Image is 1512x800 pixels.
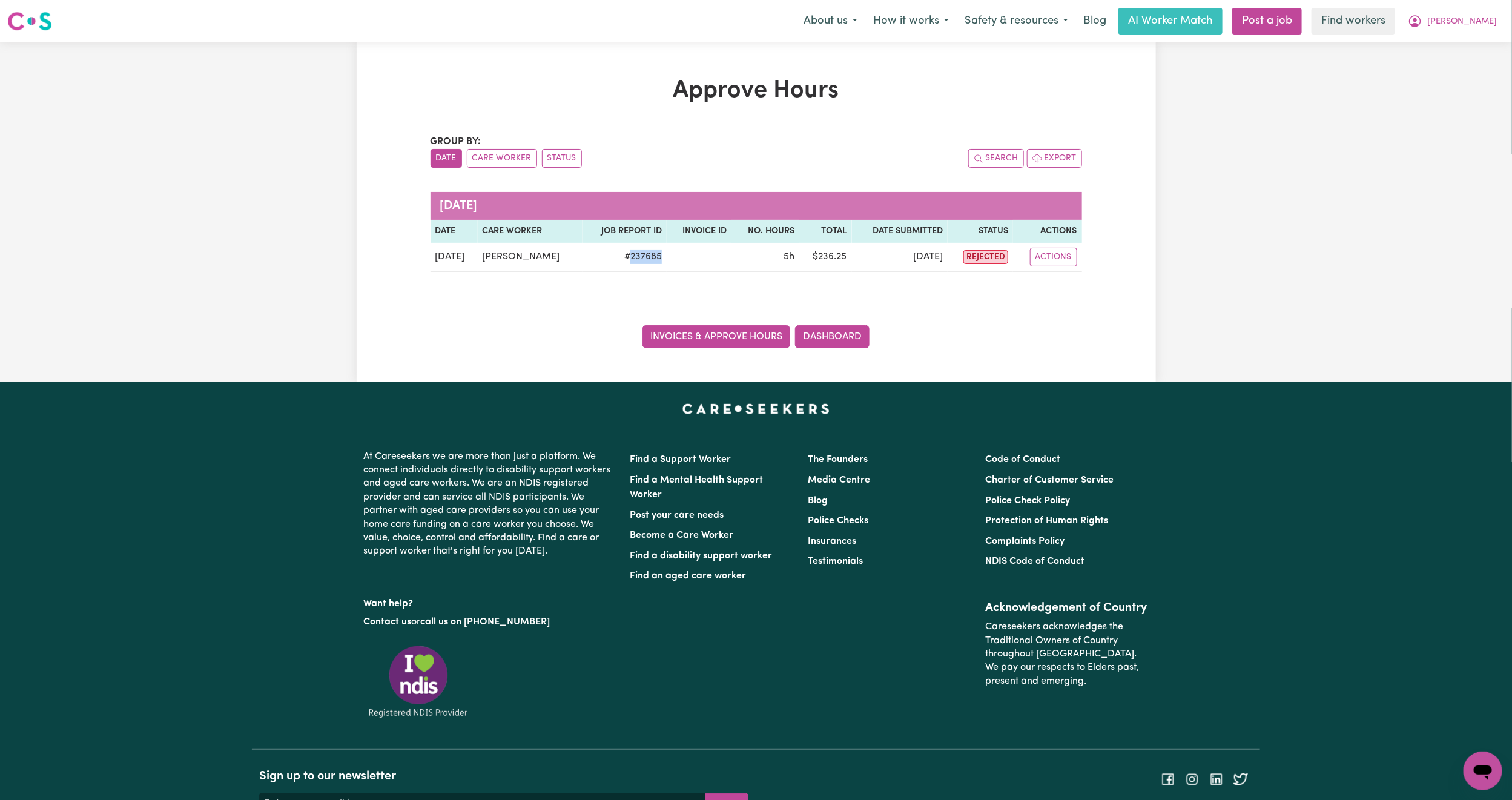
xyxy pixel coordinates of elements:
th: Job Report ID [583,220,667,243]
a: Code of Conduct [985,455,1060,464]
th: Status [948,220,1013,243]
p: At Careseekers we are more than just a platform. We connect individuals directly to disability su... [364,445,616,563]
a: Police Check Policy [985,496,1070,506]
button: Actions [1030,248,1077,266]
a: Invoices & Approve Hours [642,325,790,348]
span: 5 hours [784,252,794,262]
th: Date Submitted [852,220,948,243]
p: Careseekers acknowledges the Traditional Owners of Country throughout [GEOGRAPHIC_DATA]. We pay o... [985,615,1148,693]
a: Dashboard [795,325,870,348]
a: Follow Careseekers on Twitter [1233,774,1248,784]
a: Insurances [808,537,856,546]
a: Follow Careseekers on LinkedIn [1209,774,1224,784]
span: [PERSON_NAME] [1427,15,1497,28]
img: Registered NDIS provider [364,644,473,719]
td: $ 236.25 [799,243,852,272]
td: # 237685 [583,243,667,272]
th: Total [799,220,852,243]
caption: [DATE] [431,192,1082,220]
h2: Sign up to our newsletter [259,769,748,784]
button: My Account [1400,8,1505,34]
a: Blog [808,496,828,506]
a: Post a job [1232,8,1302,35]
a: Careseekers home page [682,404,830,414]
a: Post your care needs [630,511,724,520]
span: rejected [963,250,1008,264]
button: How it works [865,8,957,34]
a: Police Checks [808,516,868,526]
a: Contact us [364,617,412,627]
a: AI Worker Match [1118,8,1223,35]
span: Group by: [431,137,481,147]
a: Protection of Human Rights [985,516,1108,526]
h2: Acknowledgement of Country [985,601,1148,615]
button: sort invoices by paid status [542,149,582,168]
p: Want help? [364,592,616,610]
a: Find a disability support worker [630,551,773,561]
a: Charter of Customer Service [985,475,1114,485]
td: [PERSON_NAME] [478,243,583,272]
button: sort invoices by care worker [467,149,537,168]
a: Media Centre [808,475,870,485]
iframe: Button to launch messaging window, conversation in progress [1464,752,1502,790]
a: Careseekers logo [7,7,52,35]
td: [DATE] [852,243,948,272]
button: Search [968,149,1024,168]
a: Find an aged care worker [630,571,747,581]
a: Become a Care Worker [630,531,734,540]
td: [DATE] [431,243,478,272]
th: Date [431,220,478,243]
button: About us [796,8,865,34]
a: call us on [PHONE_NUMBER] [421,617,550,627]
a: Testimonials [808,557,863,566]
th: Actions [1013,220,1081,243]
button: sort invoices by date [431,149,462,168]
img: Careseekers logo [7,10,52,32]
p: or [364,610,616,633]
a: Follow Careseekers on Facebook [1161,774,1175,784]
a: Find workers [1312,8,1395,35]
th: Care worker [478,220,583,243]
a: Find a Mental Health Support Worker [630,475,764,500]
button: Safety & resources [957,8,1076,34]
a: Find a Support Worker [630,455,731,464]
a: NDIS Code of Conduct [985,557,1084,566]
button: Export [1027,149,1082,168]
a: Follow Careseekers on Instagram [1185,774,1200,784]
h1: Approve Hours [431,76,1082,105]
a: Blog [1076,8,1114,35]
a: Complaints Policy [985,537,1065,546]
th: No. Hours [731,220,799,243]
th: Invoice ID [667,220,731,243]
a: The Founders [808,455,868,464]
